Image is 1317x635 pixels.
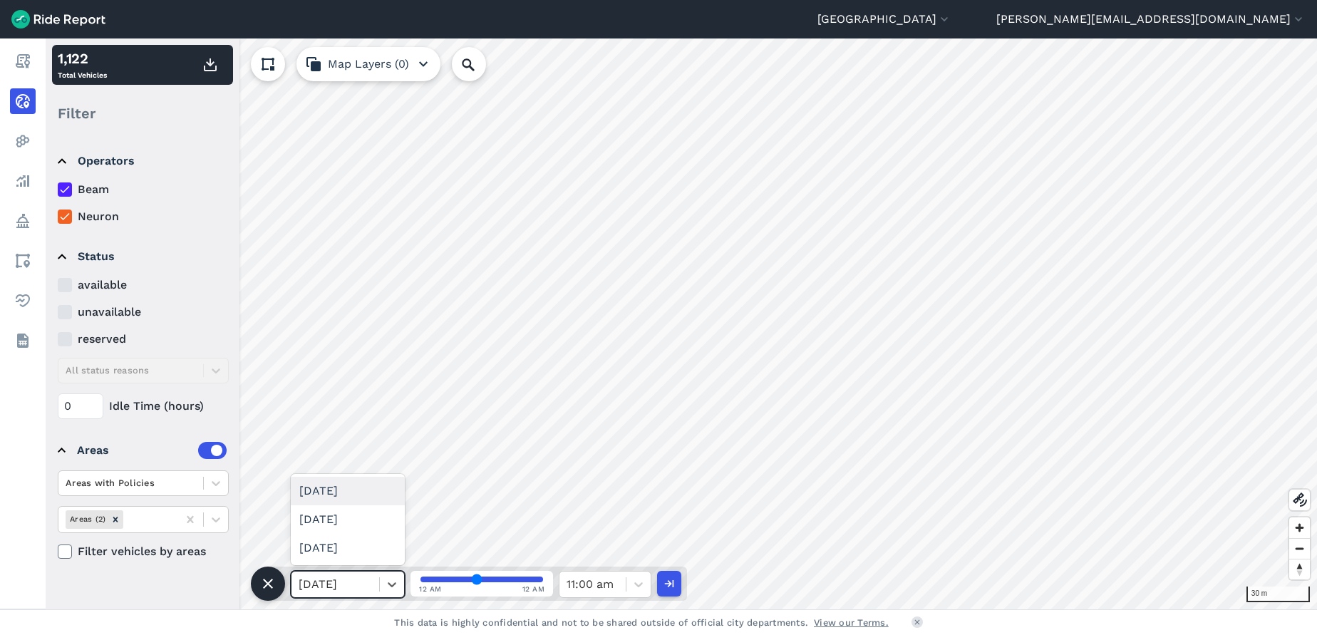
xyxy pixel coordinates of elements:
summary: Operators [58,141,227,181]
a: Datasets [10,328,36,353]
div: Areas [77,442,227,459]
label: available [58,277,229,294]
label: reserved [58,331,229,348]
div: [DATE] [291,505,405,534]
button: [PERSON_NAME][EMAIL_ADDRESS][DOMAIN_NAME] [996,11,1306,28]
button: Map Layers (0) [296,47,440,81]
span: 12 AM [419,584,442,594]
div: Total Vehicles [58,48,107,82]
label: unavailable [58,304,229,321]
label: Filter vehicles by areas [58,543,229,560]
div: Areas (2) [66,510,108,528]
div: Idle Time (hours) [58,393,229,419]
label: Neuron [58,208,229,225]
a: Health [10,288,36,314]
img: Ride Report [11,10,105,29]
div: [DATE] [291,477,405,505]
a: Report [10,48,36,74]
input: Search Location or Vehicles [452,47,509,81]
div: Remove Areas (2) [108,510,123,528]
a: Policy [10,208,36,234]
a: Heatmaps [10,128,36,154]
div: 30 m [1246,587,1310,602]
button: Zoom out [1289,538,1310,559]
span: 12 AM [522,584,545,594]
div: [DATE] [291,534,405,562]
button: Reset bearing to north [1289,559,1310,579]
div: 1,122 [58,48,107,69]
canvas: Map [46,38,1317,609]
label: Beam [58,181,229,198]
div: Filter [52,91,233,135]
summary: Areas [58,430,227,470]
a: Realtime [10,88,36,114]
a: Areas [10,248,36,274]
button: [GEOGRAPHIC_DATA] [817,11,951,28]
summary: Status [58,237,227,277]
a: Analyze [10,168,36,194]
a: View our Terms. [814,616,889,629]
button: Zoom in [1289,517,1310,538]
